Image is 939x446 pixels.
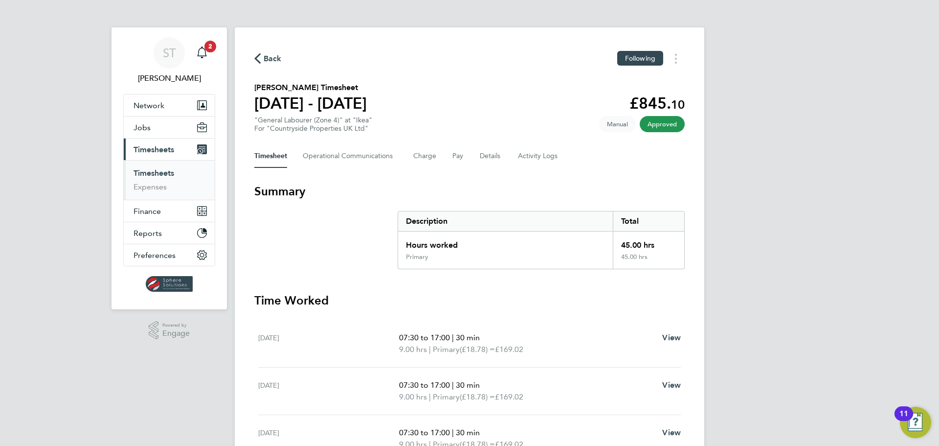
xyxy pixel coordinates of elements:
span: (£18.78) = [460,392,495,401]
a: Expenses [134,182,167,191]
div: Primary [406,253,428,261]
span: Back [264,53,282,65]
span: 30 min [456,380,480,390]
h3: Time Worked [254,293,685,308]
button: Timesheet [254,144,287,168]
div: [DATE] [258,379,399,403]
span: (£18.78) = [460,345,495,354]
a: View [662,427,681,439]
span: 30 min [456,333,480,342]
a: Timesheets [134,168,174,178]
button: Activity Logs [518,144,559,168]
span: Selin Thomas [123,72,215,84]
button: Timesheets [124,139,215,160]
span: 07:30 to 17:00 [399,333,450,342]
div: Hours worked [398,232,613,253]
span: Preferences [134,251,176,260]
div: Summary [398,211,685,269]
span: 9.00 hrs [399,345,427,354]
div: Description [398,211,613,231]
span: This timesheet was manually created. [599,116,636,132]
button: Operational Communications [303,144,398,168]
span: Powered by [162,321,190,329]
a: Powered byEngage [149,321,190,340]
span: View [662,380,681,390]
button: Charge [413,144,437,168]
button: Reports [124,222,215,244]
a: View [662,379,681,391]
span: Jobs [134,123,151,132]
span: | [429,345,431,354]
span: Primary [433,344,460,355]
button: Details [480,144,502,168]
div: For "Countryside Properties UK Ltd" [254,124,372,133]
span: View [662,333,681,342]
span: Engage [162,329,190,338]
span: 07:30 to 17:00 [399,380,450,390]
app-decimal: £845. [629,94,685,113]
h2: [PERSON_NAME] Timesheet [254,82,367,94]
a: 2 [192,37,212,69]
span: This timesheet has been approved. [640,116,685,132]
span: | [452,380,454,390]
div: Total [613,211,684,231]
span: Reports [134,229,162,238]
button: Pay [452,144,464,168]
span: Following [625,54,655,63]
span: ST [163,47,176,59]
div: 45.00 hrs [613,232,684,253]
a: ST[PERSON_NAME] [123,37,215,84]
span: 30 min [456,428,480,437]
button: Finance [124,200,215,222]
button: Open Resource Center, 11 new notifications [900,407,931,438]
img: spheresolutions-logo-retina.png [146,276,193,292]
div: "General Labourer (Zone 4)" at "Ikea" [254,116,372,133]
div: Timesheets [124,160,215,200]
nav: Main navigation [112,27,227,309]
span: 10 [671,97,685,112]
div: [DATE] [258,332,399,355]
span: Network [134,101,164,110]
a: Go to home page [123,276,215,292]
button: Preferences [124,244,215,266]
span: | [429,392,431,401]
span: £169.02 [495,392,523,401]
span: Primary [433,391,460,403]
button: Following [617,51,663,66]
span: 9.00 hrs [399,392,427,401]
span: 07:30 to 17:00 [399,428,450,437]
div: 45.00 hrs [613,253,684,269]
button: Timesheets Menu [667,51,685,66]
span: View [662,428,681,437]
span: £169.02 [495,345,523,354]
h1: [DATE] - [DATE] [254,94,367,113]
span: | [452,428,454,437]
button: Jobs [124,117,215,138]
a: View [662,332,681,344]
span: 2 [204,41,216,52]
span: Finance [134,207,161,216]
button: Back [254,52,282,65]
button: Network [124,94,215,116]
span: Timesheets [134,145,174,154]
span: | [452,333,454,342]
div: 11 [899,414,908,426]
h3: Summary [254,184,685,199]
